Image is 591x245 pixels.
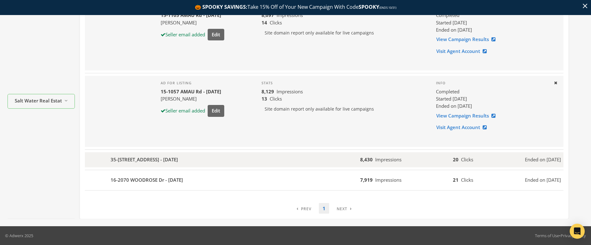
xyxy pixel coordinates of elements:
[436,45,491,57] a: Visit Agent Account
[262,12,274,18] b: 8,097
[436,19,548,26] div: Started [DATE]
[461,177,473,183] span: Clicks
[535,232,586,239] div: •
[436,34,500,45] a: View Campaign Results
[161,95,224,102] div: [PERSON_NAME]
[525,156,561,163] span: Ended on [DATE]
[461,156,473,163] span: Clicks
[262,88,274,95] b: 8,129
[277,88,303,95] span: Impressions
[360,156,373,163] b: 8,430
[262,26,426,39] p: Site domain report only available for live campaigns
[208,105,224,117] button: Edit
[436,12,459,19] span: completed
[436,95,548,102] div: Started [DATE]
[436,88,459,95] span: completed
[15,97,62,104] span: Salt Water Real Estate
[436,27,472,33] span: Ended on [DATE]
[270,96,282,102] span: Clicks
[8,94,75,108] button: Salt Water Real Estate
[277,12,303,18] span: Impressions
[262,81,426,85] h4: Stats
[85,173,563,188] button: 16-2070 WOODROSE Dr - [DATE]7,919Impressions21ClicksEnded on [DATE]
[262,96,267,102] b: 13
[436,110,500,122] a: View Campaign Results
[570,224,585,239] div: Open Intercom Messenger
[436,122,491,133] a: Visit Agent Account
[161,107,205,114] div: Seller email added
[375,156,402,163] span: Impressions
[161,88,221,95] b: 15-1057 AMAU Rd - [DATE]
[111,176,183,184] b: 16-2070 WOODROSE Dr - [DATE]
[293,203,355,214] nav: pagination
[525,176,561,184] span: Ended on [DATE]
[5,232,33,239] p: © Adwerx 2025
[161,12,221,18] b: 15-1105 AMAU Rd - [DATE]
[453,177,459,183] b: 21
[85,152,563,167] button: 35-[STREET_ADDRESS] - [DATE]8,430Impressions20ClicksEnded on [DATE]
[208,29,224,40] button: Edit
[161,31,205,38] div: Seller email added
[453,156,459,163] b: 20
[561,233,586,238] a: Privacy Policy
[375,177,402,183] span: Impressions
[270,19,282,26] span: Clicks
[535,233,559,238] a: Terms of Use
[436,81,548,85] h4: Info
[161,19,224,26] div: [PERSON_NAME]
[436,103,472,109] span: Ended on [DATE]
[262,19,267,26] b: 14
[161,81,224,85] h4: Ad for listing
[360,177,373,183] b: 7,919
[262,102,426,116] p: Site domain report only available for live campaigns
[111,156,178,163] b: 35-[STREET_ADDRESS] - [DATE]
[319,203,329,214] a: 1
